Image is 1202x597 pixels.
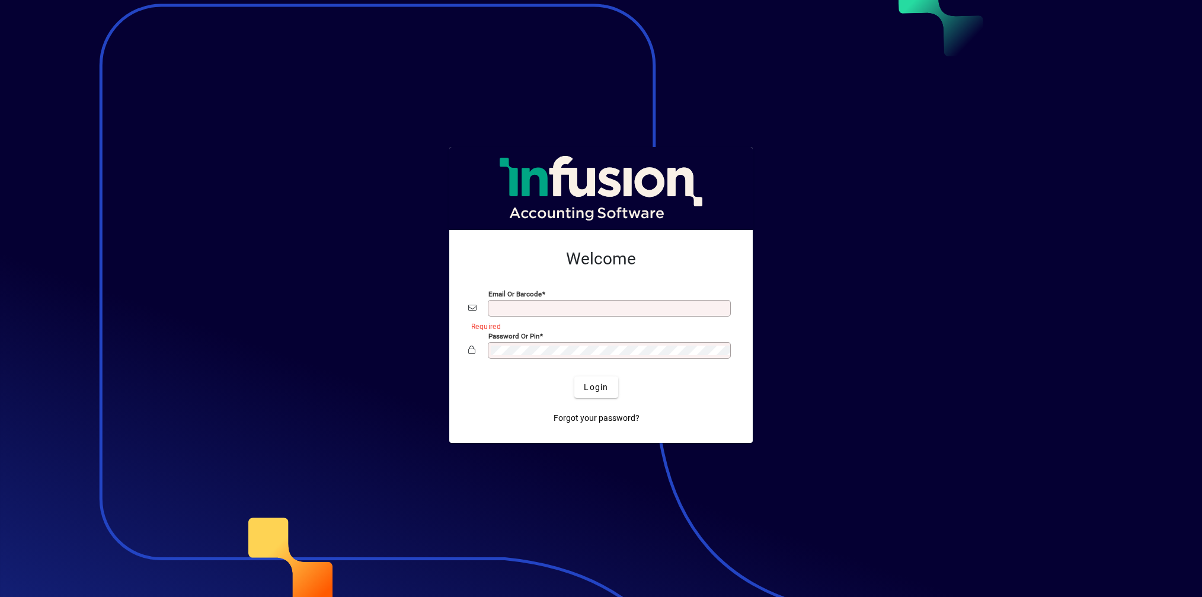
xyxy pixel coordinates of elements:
mat-label: Password or Pin [488,332,539,340]
span: Forgot your password? [554,412,640,424]
span: Login [584,381,608,394]
button: Login [574,376,618,398]
mat-label: Email or Barcode [488,290,542,298]
h2: Welcome [468,249,734,269]
a: Forgot your password? [549,407,644,429]
mat-error: Required [471,320,724,332]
